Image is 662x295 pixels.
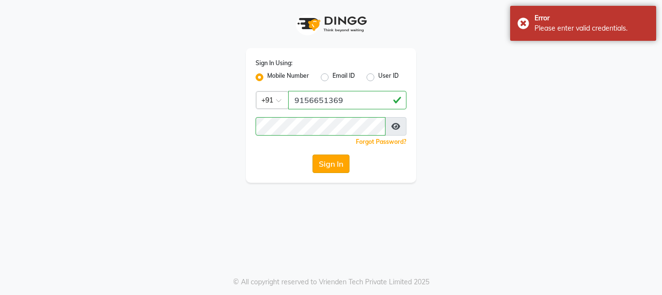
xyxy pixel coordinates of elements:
label: Mobile Number [267,71,309,83]
input: Username [288,91,406,109]
label: Email ID [332,71,355,83]
label: Sign In Using: [256,59,293,68]
div: Please enter valid credentials. [534,23,649,34]
img: logo1.svg [292,10,370,38]
div: Error [534,13,649,23]
input: Username [256,117,386,136]
a: Forgot Password? [356,138,406,145]
label: User ID [378,71,399,83]
button: Sign In [313,155,349,173]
